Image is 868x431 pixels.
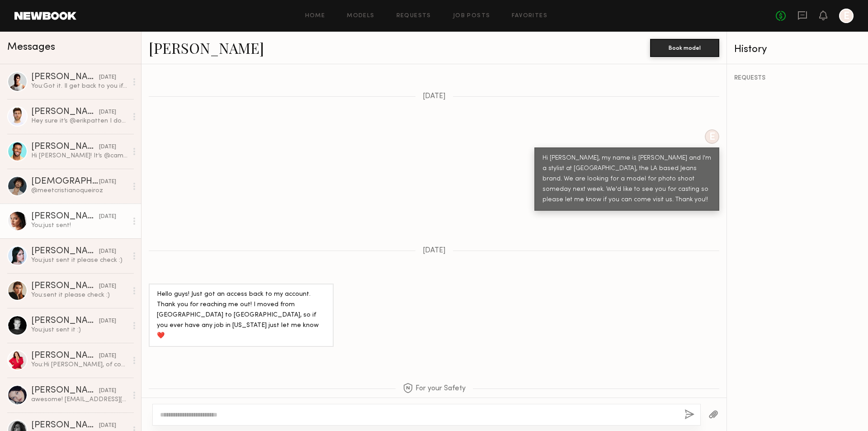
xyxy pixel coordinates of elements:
div: You: Got it. Il get back to you if there’s any update thank you [31,82,127,90]
div: [DATE] [99,422,116,430]
div: For your safety and protection, only communicate and pay directly within Newbook [362,397,506,413]
div: Hi [PERSON_NAME], my name is [PERSON_NAME] and I'm a stylist at [GEOGRAPHIC_DATA], the LA based J... [542,153,711,205]
div: [DEMOGRAPHIC_DATA][PERSON_NAME] [31,177,99,186]
div: [PERSON_NAME] [31,212,99,221]
div: Hello guys! Just got an access back to my account. Thank you for reaching me out! I moved from [G... [157,289,325,341]
div: [DATE] [99,387,116,395]
div: REQUESTS [734,75,861,81]
div: [DATE] [99,352,116,360]
a: Job Posts [453,13,491,19]
a: Favorites [512,13,547,19]
span: For your Safety [403,383,466,394]
div: [DATE] [99,282,116,291]
div: [PERSON_NAME] [31,73,99,82]
div: [PERSON_NAME] [31,108,99,117]
div: [PERSON_NAME] [31,282,99,291]
a: Models [347,13,374,19]
div: You: just sent! [31,221,127,230]
a: Home [305,13,325,19]
div: You: just sent it please check :) [31,256,127,265]
div: [DATE] [99,247,116,256]
a: [PERSON_NAME] [149,38,264,57]
div: [PERSON_NAME] [31,247,99,256]
span: [DATE] [423,247,446,255]
div: [DATE] [99,317,116,326]
div: You: just sent it :) [31,326,127,334]
div: [DATE] [99,143,116,152]
div: Hey sure it’s @erikpatten I don’t have a huge following and normally create UGC for brands to pos... [31,117,127,125]
div: History [734,44,861,55]
div: [PERSON_NAME] [31,386,99,395]
div: [PERSON_NAME] [31,317,99,326]
div: [DATE] [99,178,116,186]
div: @meetcristianoqueiroz [31,186,127,195]
span: Messages [7,42,55,52]
a: Requests [396,13,431,19]
div: [DATE] [99,73,116,82]
div: Hi [PERSON_NAME]! It’s @cam3kings [31,152,127,160]
div: You: sent it please check :) [31,291,127,299]
a: E [839,9,854,23]
div: [PERSON_NAME] [31,142,99,152]
div: [DATE] [99,213,116,221]
div: [PERSON_NAME] [31,351,99,360]
div: You: Hi [PERSON_NAME], of course! Np, just let me know the time you can come by for a casting the... [31,360,127,369]
div: [DATE] [99,108,116,117]
a: Book model [650,43,719,51]
div: awesome! [EMAIL_ADDRESS][DOMAIN_NAME] [31,395,127,404]
span: [DATE] [423,93,446,100]
div: [PERSON_NAME] [31,421,99,430]
button: Book model [650,39,719,57]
